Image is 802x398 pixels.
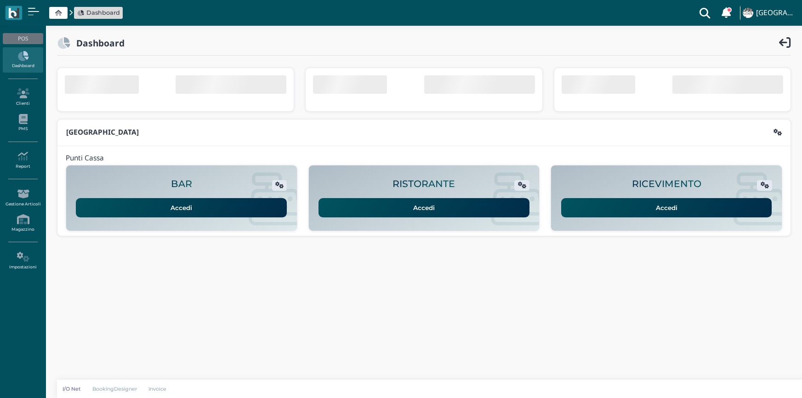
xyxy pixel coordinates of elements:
a: Report [3,148,43,173]
h2: RISTORANTE [392,179,455,189]
a: Accedi [319,198,529,217]
a: Clienti [3,85,43,110]
h2: RICEVIMENTO [632,179,701,189]
span: Dashboard [86,8,120,17]
a: Dashboard [3,47,43,73]
iframe: Help widget launcher [737,370,794,390]
a: Gestione Articoli [3,185,43,210]
a: Magazzino [3,210,43,236]
div: POS [3,33,43,44]
a: ... [GEOGRAPHIC_DATA] [741,2,796,24]
a: Impostazioni [3,248,43,273]
a: Accedi [76,198,287,217]
h2: Dashboard [70,38,125,48]
a: Dashboard [77,8,120,17]
a: PMS [3,110,43,136]
a: Accedi [561,198,772,217]
img: logo [8,8,19,18]
h4: Punti Cassa [66,154,104,162]
img: ... [743,8,753,18]
h2: BAR [171,179,192,189]
b: [GEOGRAPHIC_DATA] [66,127,139,137]
h4: [GEOGRAPHIC_DATA] [756,9,796,17]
